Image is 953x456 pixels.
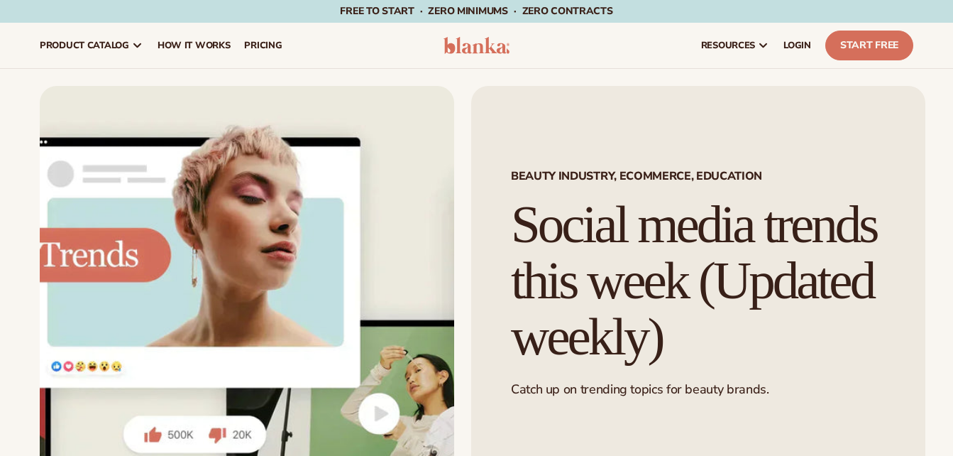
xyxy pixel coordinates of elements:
[694,23,776,68] a: resources
[237,23,289,68] a: pricing
[244,40,282,51] span: pricing
[783,40,811,51] span: LOGIN
[511,197,886,364] h1: Social media trends this week (Updated weekly)
[825,31,913,60] a: Start Free
[158,40,231,51] span: How It Works
[776,23,818,68] a: LOGIN
[511,381,769,398] span: Catch up on trending topics for beauty brands.
[340,4,612,18] span: Free to start · ZERO minimums · ZERO contracts
[150,23,238,68] a: How It Works
[40,40,129,51] span: product catalog
[444,37,510,54] img: logo
[701,40,755,51] span: resources
[511,170,886,182] span: Beauty Industry, Ecommerce, Education
[33,23,150,68] a: product catalog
